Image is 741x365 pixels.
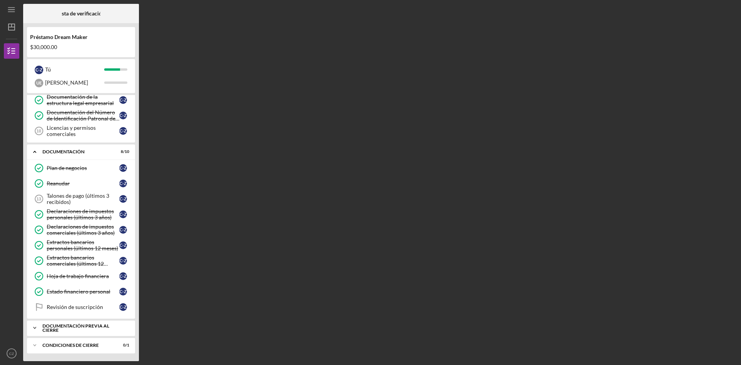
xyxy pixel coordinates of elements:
[122,273,127,278] font: -Z
[120,165,122,170] font: C
[120,128,122,133] font: C
[31,92,131,108] a: Documentación de la estructura legal empresarialC-Z
[31,108,131,123] a: Documentación del Número de Identificación Patronal del IRSC-Z
[120,97,122,102] font: C
[122,113,127,118] font: -Z
[120,289,122,294] font: C
[120,181,122,186] font: C
[45,66,51,73] font: Tú
[31,191,131,207] a: 13Talones de pago (últimos 3 recibidos)C-Z
[30,34,88,40] font: Préstamo Dream Maker
[122,258,127,263] font: -Z
[4,346,19,361] button: CZ
[31,238,131,253] a: Extractos bancarios personales (últimos 12 meses)C-Z
[122,196,127,201] font: -Z
[47,288,110,295] font: Estado financiero personal
[31,299,131,315] a: Revisión de suscripciónC-Z
[31,160,131,176] a: Plan de negociosC-Z
[122,304,127,309] font: -Z
[47,254,108,273] font: Extractos bancarios comerciales (últimos 12 meses)
[120,113,122,118] font: C
[47,124,96,137] font: Licencias y permisos comerciales
[121,149,123,154] font: 8
[120,258,122,263] font: C
[47,223,115,236] font: Declaraciones de impuestos comerciales (últimos 3 años)
[36,197,41,201] tspan: 13
[31,207,131,222] a: Declaraciones de impuestos personales (últimos 3 años)C-Z
[122,128,127,133] font: -Z
[127,343,129,347] font: 1
[120,212,122,217] font: C
[122,97,127,102] font: -Z
[47,273,109,279] font: Hoja de trabajo financiera
[122,227,127,232] font: -Z
[122,212,127,217] font: -Z
[123,149,125,154] font: /
[120,273,122,278] font: C
[30,44,57,50] font: $30,000.00
[42,149,85,154] font: Documentación
[58,10,105,17] font: Lista de verificación
[36,67,38,72] font: C
[47,304,103,310] font: Revisión de suscripción
[125,149,129,154] font: 10
[120,304,122,309] font: C
[120,243,122,248] font: C
[31,176,131,191] a: ReanudarC-Z
[47,208,114,221] font: Declaraciones de impuestos personales (últimos 3 años)
[47,109,119,128] font: Documentación del Número de Identificación Patronal del IRS
[38,67,42,72] font: -Z
[31,284,131,299] a: Estado financiero personalC-Z
[125,343,127,347] font: /
[123,343,125,347] font: 0
[122,243,127,248] font: -Z
[122,181,127,186] font: -Z
[45,79,88,86] font: [PERSON_NAME]
[31,222,131,238] a: Declaraciones de impuestos comerciales (últimos 3 años)C-Z
[31,123,131,139] a: 10Licencias y permisos comercialesC-Z
[47,239,118,251] font: Extractos bancarios personales (últimos 12 meses)
[42,342,99,348] font: Condiciones de cierre
[31,253,131,268] a: Extractos bancarios comerciales (últimos 12 meses)C-Z
[36,129,41,133] tspan: 10
[122,165,127,170] font: -Z
[9,351,14,356] text: CZ
[122,289,127,294] font: -Z
[36,80,42,85] font: UE
[42,323,109,333] font: Documentación previa al cierre
[47,192,109,205] font: Talones de pago (últimos 3 recibidos)
[120,227,122,232] font: C
[120,196,122,201] font: C
[31,268,131,284] a: Hoja de trabajo financieraC-Z
[47,93,114,106] font: Documentación de la estructura legal empresarial
[47,165,87,171] font: Plan de negocios
[47,180,70,187] font: Reanudar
